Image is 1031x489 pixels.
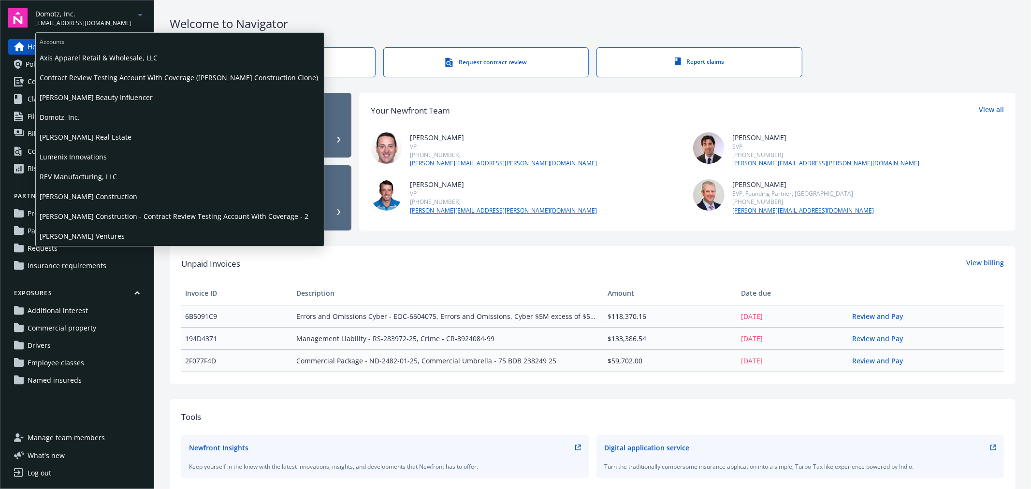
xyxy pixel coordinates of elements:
div: Report claims [616,58,783,66]
img: photo [371,132,402,164]
td: $59,702.00 [604,349,737,372]
a: Review and Pay [852,356,911,365]
th: Invoice ID [181,282,292,305]
a: Requests [8,241,146,256]
a: [PERSON_NAME][EMAIL_ADDRESS][DOMAIN_NAME] [732,206,874,215]
span: [PERSON_NAME] Beauty Influencer [40,87,320,107]
a: Report claims [596,47,802,77]
span: Files [28,109,42,124]
img: photo [693,179,725,211]
span: Domotz, Inc. [35,9,131,19]
div: [PHONE_NUMBER] [410,151,597,159]
div: VP [410,143,597,151]
div: SVP [732,143,919,151]
span: Domotz, Inc. [40,107,320,127]
span: Partners [28,223,55,239]
a: Named insureds [8,373,146,388]
span: Employee classes [28,355,84,371]
img: photo [693,132,725,164]
td: 6B5091C9 [181,305,292,327]
span: Billing [28,126,48,142]
div: [PERSON_NAME] [732,132,919,143]
span: [PERSON_NAME] Real Estate [40,127,320,147]
div: [PERSON_NAME] [732,179,874,189]
button: Domotz, Inc.[EMAIL_ADDRESS][DOMAIN_NAME]arrowDropDown [35,8,146,28]
a: Commercial property [8,320,146,336]
a: [PERSON_NAME][EMAIL_ADDRESS][PERSON_NAME][DOMAIN_NAME] [410,206,597,215]
td: 194D4371 [181,327,292,349]
span: Axis Apparel Retail & Wholesale, LLC [40,48,320,68]
span: Management Liability - RS-283972-25, Crime - CR-8924084-99 [296,333,600,344]
th: Date due [737,282,848,305]
a: Contracts [8,144,146,159]
a: RiskPulse [8,161,146,176]
img: photo [371,179,402,211]
div: VP [410,189,597,198]
span: Unpaid Invoices [181,258,240,270]
span: Drivers [28,338,51,353]
div: Newfront Insights [189,443,248,453]
div: [PHONE_NUMBER] [732,198,874,206]
div: Welcome to Navigator [170,15,1016,32]
span: Policies [26,57,50,72]
img: navigator-logo.svg [8,8,28,28]
td: [DATE] [737,349,848,372]
span: Lumenix Innovations [40,147,320,167]
span: Insurance requirements [28,258,106,273]
a: View billing [966,258,1004,270]
span: Claims [28,91,49,107]
a: arrowDropDown [134,9,146,20]
a: Review and Pay [852,312,911,321]
span: Named insureds [28,373,82,388]
td: [DATE] [737,327,848,349]
span: [EMAIL_ADDRESS][DOMAIN_NAME] [35,19,131,28]
a: Partners [8,223,146,239]
div: [PERSON_NAME] [410,179,597,189]
div: Turn the traditionally cumbersome insurance application into a simple, Turbo-Tax like experience ... [604,462,996,471]
a: Certificates [8,74,146,89]
div: [PHONE_NUMBER] [410,198,597,206]
span: Projects [28,206,53,221]
div: [PHONE_NUMBER] [732,151,919,159]
span: Manage team members [28,430,105,446]
div: RiskPulse [28,161,58,176]
div: EVP, Founding Partner, [GEOGRAPHIC_DATA] [732,189,874,198]
div: [PERSON_NAME] [410,132,597,143]
a: Projects [8,206,146,221]
a: Billing [8,126,146,142]
span: Certificates [28,74,64,89]
a: Insurance requirements [8,258,146,273]
span: What ' s new [28,450,65,460]
td: 2F077F4D [181,349,292,372]
div: Keep yourself in the know with the latest innovations, insights, and developments that Newfront h... [189,462,581,471]
span: Home [28,39,46,55]
span: Errors and Omissions Cyber - EOC-6604075, Errors and Omissions, Cyber $5M excess of $5M - XS - XS... [296,311,600,321]
a: Files [8,109,146,124]
a: Policies [8,57,146,72]
td: [DATE] [737,305,848,327]
div: Log out [28,465,51,481]
div: Contracts [28,144,58,159]
div: Tools [181,411,1004,423]
div: Digital application service [604,443,689,453]
a: Review and Pay [852,334,911,343]
button: Partner management [8,192,146,204]
span: [PERSON_NAME] Construction [40,187,320,206]
button: Exposures [8,289,146,301]
a: Drivers [8,338,146,353]
a: Manage team members [8,430,146,446]
span: [PERSON_NAME] Construction - Contract Review Testing Account With Coverage - 2 [40,206,320,226]
button: What's new [8,450,80,460]
span: [PERSON_NAME] Ventures [40,226,320,246]
a: Claims [8,91,146,107]
div: Your Newfront Team [371,104,450,117]
th: Description [292,282,604,305]
span: Additional interest [28,303,88,318]
td: $133,386.54 [604,327,737,349]
a: [PERSON_NAME][EMAIL_ADDRESS][PERSON_NAME][DOMAIN_NAME] [732,159,919,168]
a: Employee classes [8,355,146,371]
div: Request contract review [403,58,569,67]
a: Additional interest [8,303,146,318]
span: Commercial Package - ND-2482-01-25, Commercial Umbrella - 75 BDB 238249 25 [296,356,600,366]
span: Contract Review Testing Account With Coverage ([PERSON_NAME] Construction Clone) [40,68,320,87]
